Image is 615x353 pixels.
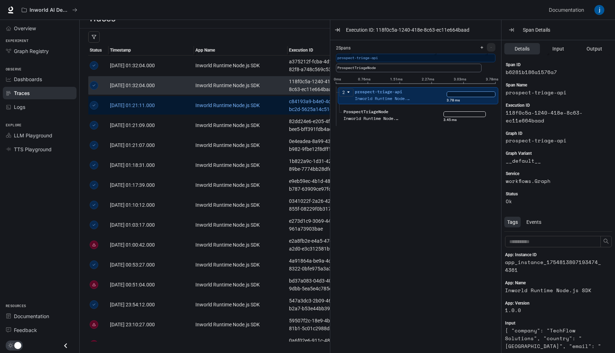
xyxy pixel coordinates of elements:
[592,3,606,17] button: User avatar
[289,317,348,332] a: 59507f2c-18e9-4b2b-81b1-5c01c2988da6
[110,63,155,68] span: [DATE] 01:32:04.000
[390,77,403,81] text: 1.51ms
[110,301,192,309] a: [DATE] 23:54:12.000
[376,26,469,34] span: 118f0c5a-1240-418e-8c63-ec11e664baad
[577,43,612,54] button: Output
[289,217,348,233] a: e273d1c9-3069-440f-9f0f-961a73903bae
[110,221,192,229] a: [DATE] 01:03:17.000
[110,83,155,88] span: [DATE] 01:32:04.000
[195,121,286,129] a: Inworld Runtime Node.js SDK
[110,202,155,208] span: [DATE] 01:10:12.000
[506,137,602,144] article: prospect-triage-api
[195,321,286,328] a: Inworld Runtime Node.js SDK
[289,137,348,153] a: 0e4eadea-8a99-43ea-b982-9fbe12f8dff1
[289,117,348,133] a: 82dd24e6-e205-4fc9-bee5-bff391fdb4ae
[195,241,286,249] a: Inworld Runtime Node.js SDK
[506,157,602,165] article: __default__
[110,101,192,109] a: [DATE] 01:21:11.000
[110,182,155,188] span: [DATE] 01:17:39.000
[337,65,482,71] span: ProspectTriageNode
[603,238,609,244] span: search
[506,82,527,89] span: Span Name
[342,89,345,96] article: 2
[3,101,77,113] a: Logs
[3,310,77,322] a: Documentation
[443,117,457,123] div: 3.45 ms
[195,301,286,309] a: Inworld Runtime Node.js SDK
[3,87,77,99] a: Traces
[506,130,522,137] span: Graph ID
[3,143,77,156] a: TTS Playground
[195,181,286,189] a: Inworld Runtime Node.js SDK
[506,177,602,185] article: workflows.Graph
[110,102,155,108] span: [DATE] 01:21:11.000
[110,201,192,209] a: [DATE] 01:10:12.000
[3,73,77,85] a: Dashboards
[587,45,602,53] span: Output
[336,54,495,62] div: prospect-triage-api
[353,89,412,106] div: prospect-triage-api Inworld Runtime Node.js SDK
[505,258,604,274] article: app_instance_1754813807193474_4361
[110,282,155,288] span: [DATE] 00:51:04.000
[195,341,286,348] a: Inworld Runtime Node.js SDK
[343,24,472,36] button: Execution ID:118f0c5a-1240-418e-8c63-ec11e664baad
[422,77,434,81] text: 2.27ms
[504,217,521,227] div: Tags
[343,109,400,115] div: ProspectTriageNode
[195,62,286,69] a: Inworld Runtime Node.js SDK
[337,55,495,61] span: prospect-triage-api
[195,201,286,209] a: Inworld Runtime Node.js SDK
[110,281,192,289] a: [DATE] 00:51:04.000
[90,47,107,54] span: Status
[14,326,37,334] span: Feedback
[195,281,286,289] a: Inworld Runtime Node.js SDK
[506,197,602,205] article: Ok
[346,26,374,34] span: Execution ID:
[447,98,460,103] div: 3.78 ms
[289,277,348,293] a: bd37a083-04d3-402d-9dbb-5ea5e4c785e5
[289,47,348,54] span: Execution ID
[552,45,564,53] span: Input
[110,241,192,249] a: [DATE] 01:00:42.000
[506,62,521,68] span: Span ID
[478,43,486,52] button: +
[14,75,42,83] span: Dashboards
[289,197,348,213] a: 0341022f-2a26-4224-855f-08229f0b3171
[506,191,518,197] span: Status
[505,252,537,258] span: App: Instance ID
[110,242,155,248] span: [DATE] 01:00:42.000
[14,312,49,320] span: Documentation
[195,161,286,169] a: Inworld Runtime Node.js SDK
[14,146,52,153] span: TTS Playground
[110,161,192,169] a: [DATE] 01:18:31.000
[30,7,69,13] p: Inworld AI Demos
[110,341,192,348] a: [DATE] 23:08:15.000
[195,261,286,269] a: Inworld Runtime Node.js SDK
[515,45,530,53] span: Details
[480,45,483,50] span: +
[110,302,155,307] span: [DATE] 23:54:12.000
[289,58,348,73] a: a375212f-fcba-4d11-82f8-a748c569c539
[355,89,412,95] div: prospect-triage-api
[110,321,192,328] a: [DATE] 23:10:27.000
[506,89,602,96] article: prospect-triage-api
[195,81,286,89] a: Inworld Runtime Node.js SDK
[195,141,286,149] a: Inworld Runtime Node.js SDK
[505,280,526,286] span: App: Name
[289,98,348,113] a: c84193a9-b4e0-4d24-bc2d-5625a14c51d5
[289,257,348,273] a: 4a91864a-be9a-4d1b-8322-0bfe975a3a33
[110,262,155,268] span: [DATE] 00:53:27.000
[110,47,192,54] span: Timestamp
[3,129,77,142] a: LLM Playground
[289,157,348,173] a: 1b822a9c-1d31-424a-89be-7774bb28dfea
[505,286,604,294] article: Inworld Runtime Node.js SDK
[487,43,495,52] button: -
[289,177,348,193] a: e9eb59ec-4b1d-4849-b787-63909ce97fce
[14,25,36,32] span: Overview
[110,142,155,148] span: [DATE] 01:21:07.000
[110,322,155,327] span: [DATE] 23:10:27.000
[355,95,412,102] div: Inworld Runtime Node.js SDK
[343,115,400,122] div: Inworld Runtime Node.js SDK
[486,77,498,81] text: 3.78ms
[58,338,74,353] button: Close drawer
